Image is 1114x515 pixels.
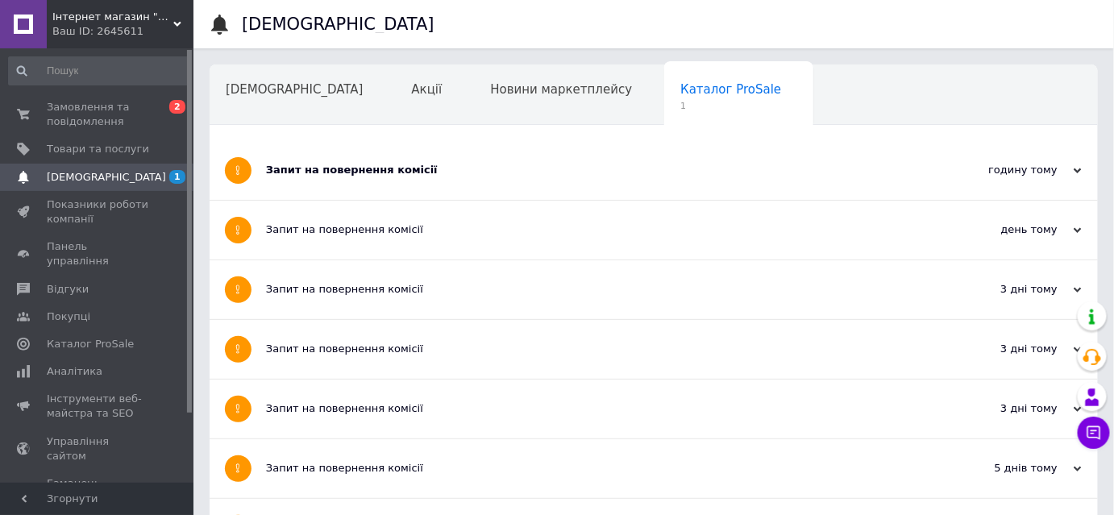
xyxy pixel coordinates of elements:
[47,170,166,185] span: [DEMOGRAPHIC_DATA]
[47,337,134,351] span: Каталог ProSale
[47,100,149,129] span: Замовлення та повідомлення
[47,364,102,379] span: Аналітика
[266,401,921,416] div: Запит на повернення комісії
[921,282,1082,297] div: 3 дні тому
[47,282,89,297] span: Відгуки
[266,163,921,177] div: Запит на повернення комісії
[921,401,1082,416] div: 3 дні тому
[47,239,149,268] span: Панель управління
[47,392,149,421] span: Інструменти веб-майстра та SEO
[412,82,443,97] span: Акції
[52,10,173,24] span: Інтернет магазин "Автозапчастини"
[242,15,434,34] h1: [DEMOGRAPHIC_DATA]
[680,82,781,97] span: Каталог ProSale
[47,434,149,463] span: Управління сайтом
[921,163,1082,177] div: годину тому
[8,56,190,85] input: Пошук
[921,342,1082,356] div: 3 дні тому
[169,100,185,114] span: 2
[921,461,1082,476] div: 5 днів тому
[1078,417,1110,449] button: Чат з покупцем
[266,282,921,297] div: Запит на повернення комісії
[52,24,193,39] div: Ваш ID: 2645611
[169,170,185,184] span: 1
[680,100,781,112] span: 1
[47,309,90,324] span: Покупці
[226,82,364,97] span: [DEMOGRAPHIC_DATA]
[47,476,149,505] span: Гаманець компанії
[266,461,921,476] div: Запит на повернення комісії
[921,222,1082,237] div: день тому
[47,142,149,156] span: Товари та послуги
[490,82,632,97] span: Новини маркетплейсу
[266,222,921,237] div: Запит на повернення комісії
[266,342,921,356] div: Запит на повернення комісії
[47,197,149,226] span: Показники роботи компанії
